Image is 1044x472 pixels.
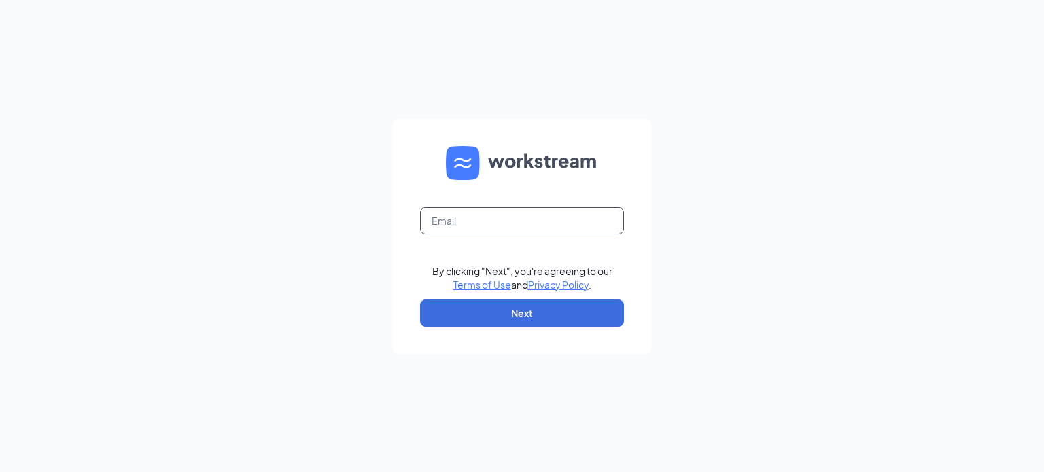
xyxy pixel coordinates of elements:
[420,299,624,327] button: Next
[446,146,598,180] img: WS logo and Workstream text
[528,278,589,291] a: Privacy Policy
[420,207,624,234] input: Email
[432,264,612,291] div: By clicking "Next", you're agreeing to our and .
[453,278,511,291] a: Terms of Use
